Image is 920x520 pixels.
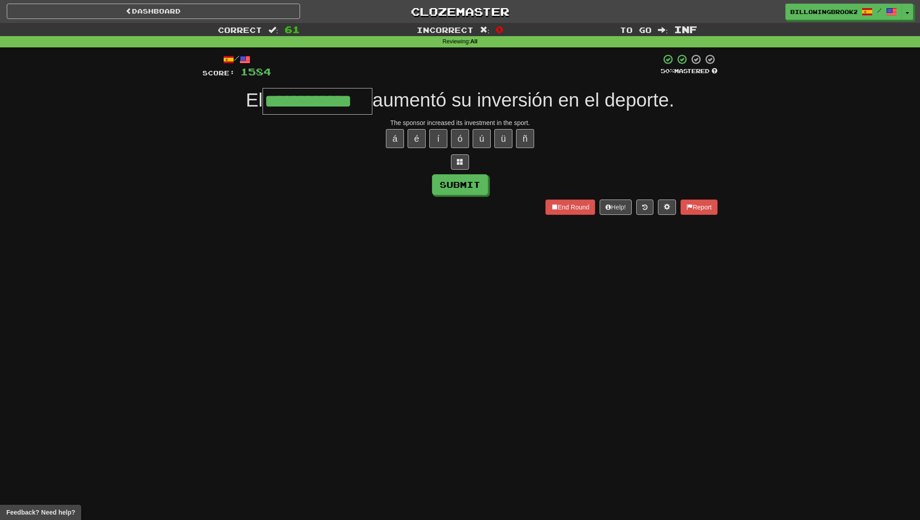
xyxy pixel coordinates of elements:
[372,89,674,111] span: aumentó su inversión en el deporte.
[240,66,271,77] span: 1584
[408,129,426,148] button: é
[470,38,478,45] strong: All
[202,54,271,65] div: /
[246,89,263,111] span: El
[386,129,404,148] button: á
[516,129,534,148] button: ñ
[451,129,469,148] button: ó
[661,67,718,75] div: Mastered
[620,25,652,34] span: To go
[600,200,632,215] button: Help!
[314,4,607,19] a: Clozemaster
[429,129,447,148] button: í
[496,24,503,35] span: 0
[285,24,300,35] span: 61
[674,24,697,35] span: Inf
[417,25,474,34] span: Incorrect
[7,4,300,19] a: Dashboard
[681,200,718,215] button: Report
[785,4,902,20] a: BillowingBrook2424 /
[545,200,595,215] button: End Round
[877,7,882,14] span: /
[268,26,278,34] span: :
[480,26,490,34] span: :
[451,154,469,170] button: Switch sentence to multiple choice alt+p
[202,118,718,127] div: The sponsor increased its investment in the sport.
[202,69,235,77] span: Score:
[790,8,857,16] span: BillowingBrook2424
[218,25,262,34] span: Correct
[6,508,75,517] span: Open feedback widget
[494,129,512,148] button: ü
[661,67,674,74] span: 50 %
[636,200,653,215] button: Round history (alt+y)
[473,129,491,148] button: ú
[658,26,668,34] span: :
[432,174,488,195] button: Submit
